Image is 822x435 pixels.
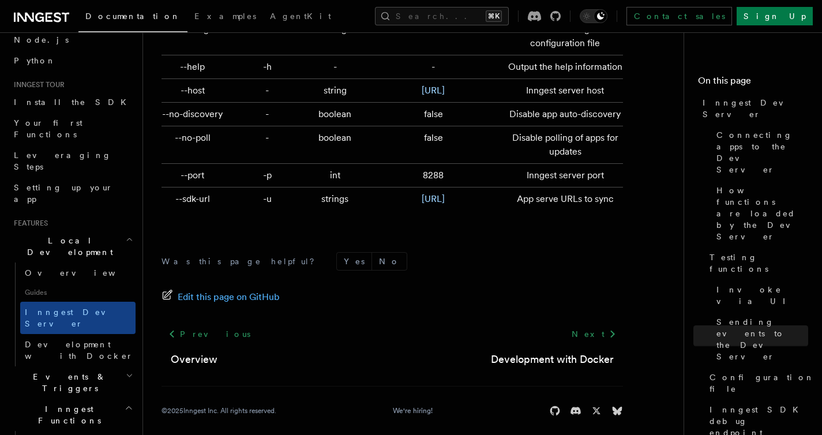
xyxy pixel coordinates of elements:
span: AgentKit [270,12,331,21]
td: - [364,18,503,55]
a: Documentation [78,3,187,32]
a: Next [565,324,623,344]
td: boolean [306,103,364,126]
td: --no-poll [162,126,228,164]
span: Invoke via UI [716,284,808,307]
span: Configuration file [710,372,815,395]
a: Sign Up [737,7,813,25]
span: Features [9,219,48,228]
span: Documentation [85,12,181,21]
td: - [228,79,306,103]
span: Development with Docker [25,340,133,361]
span: Sending events to the Dev Server [716,316,808,362]
a: Overview [171,351,217,367]
span: Inngest tour [9,80,65,89]
td: string [306,18,364,55]
td: Inngest server host [503,79,623,103]
td: -h [228,55,306,79]
td: - [306,55,364,79]
a: Previous [162,324,257,344]
a: Overview [20,262,136,283]
span: Inngest Dev Server [703,97,808,120]
span: Your first Functions [14,118,82,139]
div: © 2025 Inngest Inc. All rights reserved. [162,406,276,415]
a: Python [9,50,136,71]
h4: On this page [698,74,808,92]
a: Leveraging Steps [9,145,136,177]
td: --port [162,164,228,187]
button: Search...⌘K [375,7,509,25]
td: false [364,103,503,126]
a: Edit this page on GitHub [162,289,280,305]
span: Edit this page on GitHub [178,289,280,305]
a: Connecting apps to the Dev Server [712,125,808,180]
td: -p [228,164,306,187]
button: Yes [337,253,371,270]
div: Local Development [9,262,136,366]
a: Contact sales [626,7,732,25]
a: We're hiring! [393,406,433,415]
span: Connecting apps to the Dev Server [716,129,808,175]
a: Install the SDK [9,92,136,112]
td: --sdk-url [162,187,228,211]
a: Inngest Dev Server [20,302,136,334]
td: Output the help information [503,55,623,79]
a: Testing functions [705,247,808,279]
span: Guides [20,283,136,302]
span: Node.js [14,35,69,44]
td: Path to an Inngest configuration file [503,18,623,55]
button: Inngest Functions [9,399,136,431]
span: Leveraging Steps [14,151,111,171]
td: --help [162,55,228,79]
td: string [306,79,364,103]
span: Events & Triggers [9,371,126,394]
a: Examples [187,3,263,31]
span: Overview [25,268,144,277]
td: - [228,103,306,126]
span: Examples [194,12,256,21]
td: --config [162,18,228,55]
td: 8288 [364,164,503,187]
td: Disable polling of apps for updates [503,126,623,164]
td: false [364,126,503,164]
td: - [228,18,306,55]
span: Testing functions [710,252,808,275]
td: - [228,126,306,164]
span: Inngest Dev Server [25,307,123,328]
button: Local Development [9,230,136,262]
button: Events & Triggers [9,366,136,399]
a: AgentKit [263,3,338,31]
span: Setting up your app [14,183,113,204]
button: No [372,253,407,270]
a: Development with Docker [20,334,136,366]
td: boolean [306,126,364,164]
td: Inngest server port [503,164,623,187]
td: Disable app auto-discovery [503,103,623,126]
td: App serve URLs to sync [503,187,623,211]
a: Node.js [9,29,136,50]
a: Sending events to the Dev Server [712,312,808,367]
a: Configuration file [705,367,808,399]
p: Was this page helpful? [162,256,322,267]
td: --no-discovery [162,103,228,126]
a: Your first Functions [9,112,136,145]
td: -u [228,187,306,211]
a: Development with Docker [491,351,614,367]
span: How functions are loaded by the Dev Server [716,185,808,242]
span: Inngest Functions [9,403,125,426]
td: int [306,164,364,187]
td: --host [162,79,228,103]
a: [URL] [422,85,445,96]
kbd: ⌘K [486,10,502,22]
span: Python [14,56,56,65]
a: Setting up your app [9,177,136,209]
span: Local Development [9,235,126,258]
a: [URL] [422,193,445,204]
td: - [364,55,503,79]
a: Inngest Dev Server [698,92,808,125]
span: Install the SDK [14,97,133,107]
a: Invoke via UI [712,279,808,312]
button: Toggle dark mode [580,9,607,23]
td: strings [306,187,364,211]
a: How functions are loaded by the Dev Server [712,180,808,247]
